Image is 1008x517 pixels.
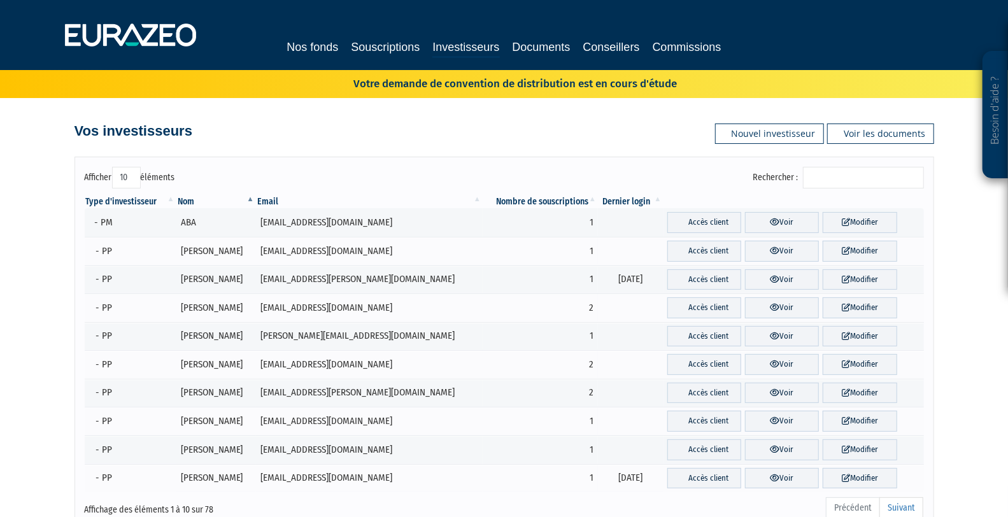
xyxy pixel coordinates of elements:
td: - PP [85,436,176,464]
a: Accès client [667,411,741,432]
input: Rechercher : [803,167,924,188]
a: Modifier [823,439,897,460]
a: Voir [745,212,819,233]
a: Modifier [823,241,897,262]
a: Conseillers [583,38,640,56]
a: Voir [745,468,819,489]
td: - PP [85,350,176,379]
td: 1 [483,464,598,493]
td: 2 [483,294,598,322]
td: - PP [85,407,176,436]
a: Accès client [667,269,741,290]
a: Voir [745,439,819,460]
td: [EMAIL_ADDRESS][DOMAIN_NAME] [256,407,483,436]
a: Accès client [667,383,741,404]
td: 1 [483,436,598,464]
th: Nom : activer pour trier la colonne par ordre d&eacute;croissant [176,195,256,208]
td: - PP [85,266,176,294]
a: Accès client [667,439,741,460]
a: Modifier [823,411,897,432]
td: - PP [85,322,176,351]
td: [PERSON_NAME] [176,237,256,266]
td: 1 [483,407,598,436]
td: [DATE] [598,266,664,294]
select: Afficheréléments [112,167,141,188]
a: Modifier [823,468,897,489]
td: 1 [483,266,598,294]
th: Nombre de souscriptions : activer pour trier la colonne par ordre croissant [483,195,598,208]
th: &nbsp; [664,195,924,208]
td: [PERSON_NAME] [176,379,256,407]
a: Modifier [823,212,897,233]
td: 2 [483,379,598,407]
a: Investisseurs [432,38,499,58]
a: Voir les documents [827,124,934,144]
td: 1 [483,208,598,237]
a: Accès client [667,212,741,233]
td: [EMAIL_ADDRESS][DOMAIN_NAME] [256,464,483,493]
td: - PP [85,379,176,407]
td: [PERSON_NAME] [176,407,256,436]
p: Besoin d'aide ? [988,58,1003,173]
a: Modifier [823,383,897,404]
a: Souscriptions [351,38,420,56]
a: Voir [745,411,819,432]
a: Accès client [667,326,741,347]
h4: Vos investisseurs [75,124,192,139]
td: [EMAIL_ADDRESS][DOMAIN_NAME] [256,208,483,237]
a: Voir [745,326,819,347]
td: [EMAIL_ADDRESS][DOMAIN_NAME] [256,294,483,322]
td: [PERSON_NAME] [176,464,256,493]
td: 2 [483,350,598,379]
a: Accès client [667,468,741,489]
label: Rechercher : [753,167,924,188]
td: 1 [483,237,598,266]
a: Accès client [667,241,741,262]
td: ABA [176,208,256,237]
a: Voir [745,269,819,290]
a: Voir [745,383,819,404]
a: Nouvel investisseur [715,124,824,144]
td: [EMAIL_ADDRESS][DOMAIN_NAME] [256,350,483,379]
a: Voir [745,297,819,318]
th: Dernier login : activer pour trier la colonne par ordre croissant [598,195,664,208]
td: [DATE] [598,464,664,493]
td: - PP [85,237,176,266]
td: - PP [85,294,176,322]
img: 1732889491-logotype_eurazeo_blanc_rvb.png [65,24,196,46]
td: - PM [85,208,176,237]
a: Modifier [823,269,897,290]
td: 1 [483,322,598,351]
th: Email : activer pour trier la colonne par ordre croissant [256,195,483,208]
a: Voir [745,354,819,375]
td: [PERSON_NAME][EMAIL_ADDRESS][DOMAIN_NAME] [256,322,483,351]
p: Votre demande de convention de distribution est en cours d'étude [317,73,678,92]
td: [EMAIL_ADDRESS][PERSON_NAME][DOMAIN_NAME] [256,266,483,294]
td: [EMAIL_ADDRESS][DOMAIN_NAME] [256,237,483,266]
th: Type d'investisseur : activer pour trier la colonne par ordre croissant [85,195,176,208]
td: [PERSON_NAME] [176,266,256,294]
a: Modifier [823,354,897,375]
td: - PP [85,464,176,493]
a: Voir [745,241,819,262]
td: [EMAIL_ADDRESS][DOMAIN_NAME] [256,436,483,464]
td: [PERSON_NAME] [176,436,256,464]
td: [EMAIL_ADDRESS][PERSON_NAME][DOMAIN_NAME] [256,379,483,407]
div: Affichage des éléments 1 à 10 sur 78 [85,496,423,516]
a: Accès client [667,297,741,318]
td: [PERSON_NAME] [176,350,256,379]
a: Accès client [667,354,741,375]
label: Afficher éléments [85,167,175,188]
a: Nos fonds [287,38,338,56]
a: Modifier [823,297,897,318]
td: [PERSON_NAME] [176,322,256,351]
a: Modifier [823,326,897,347]
a: Documents [513,38,571,56]
td: [PERSON_NAME] [176,294,256,322]
a: Commissions [653,38,721,56]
